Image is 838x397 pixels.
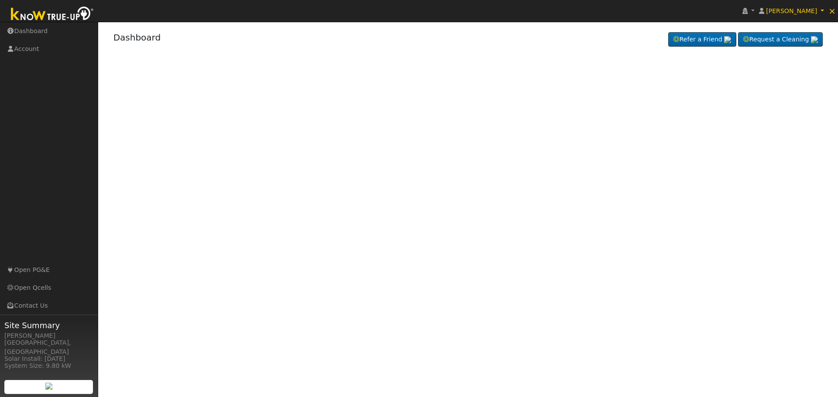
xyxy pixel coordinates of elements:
a: Request a Cleaning [738,32,823,47]
div: [GEOGRAPHIC_DATA], [GEOGRAPHIC_DATA] [4,338,93,356]
span: × [828,6,836,16]
img: Know True-Up [7,5,98,24]
div: Solar Install: [DATE] [4,354,93,363]
div: [PERSON_NAME] [4,331,93,340]
span: [PERSON_NAME] [766,7,817,14]
a: Dashboard [113,32,161,43]
div: System Size: 9.80 kW [4,361,93,370]
img: retrieve [45,383,52,390]
span: Site Summary [4,319,93,331]
img: retrieve [811,36,818,43]
a: Refer a Friend [668,32,736,47]
img: retrieve [724,36,731,43]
